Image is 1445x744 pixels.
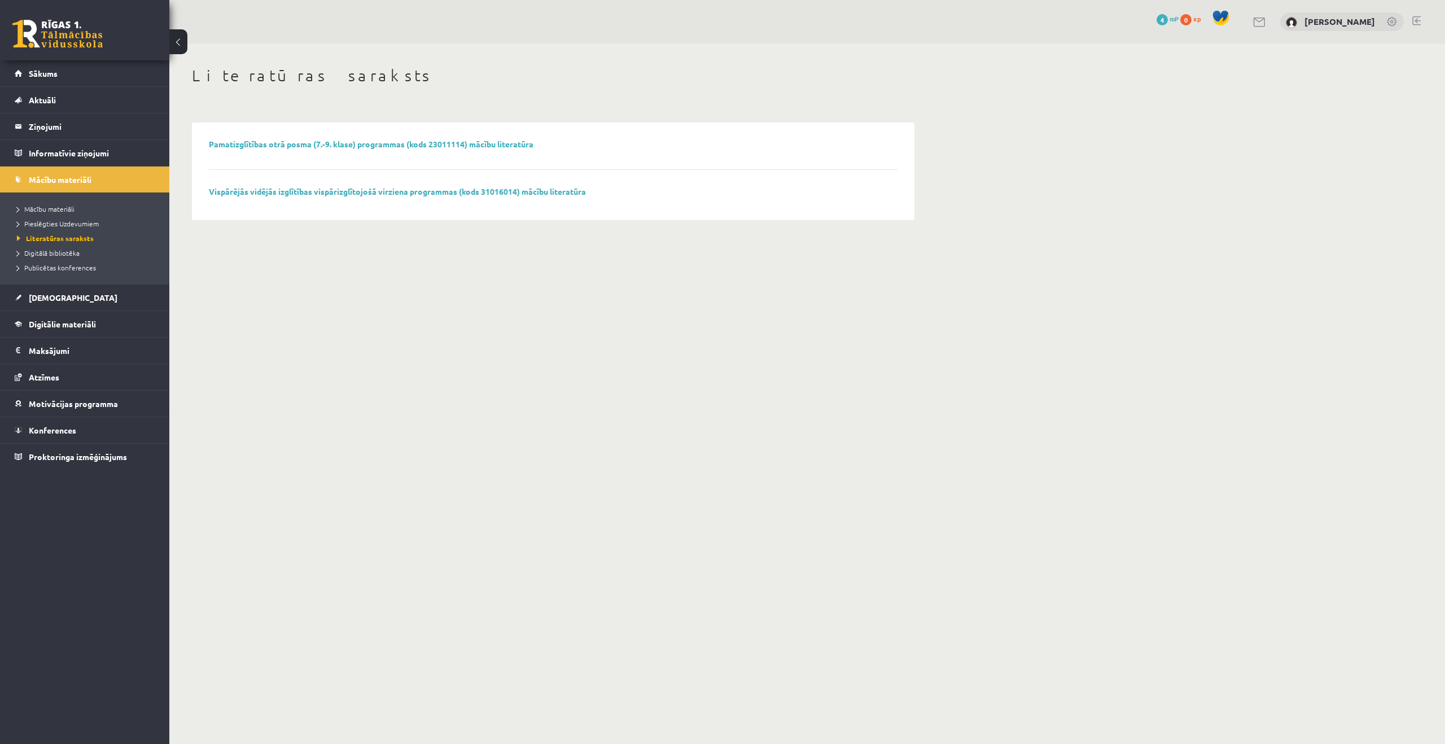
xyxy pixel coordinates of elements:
[17,234,94,243] span: Literatūras saraksts
[29,95,56,105] span: Aktuāli
[17,248,158,258] a: Digitālā bibliotēka
[29,372,59,382] span: Atzīmes
[29,292,117,303] span: [DEMOGRAPHIC_DATA]
[209,186,586,196] a: Vispārējās vidējās izglītības vispārizglītojošā virziena programmas (kods 31016014) mācību litera...
[17,204,75,213] span: Mācību materiāli
[15,113,155,139] a: Ziņojumi
[17,204,158,214] a: Mācību materiāli
[17,263,96,272] span: Publicētas konferences
[1180,14,1206,23] a: 0 xp
[1286,17,1297,28] img: Klāvs Krūziņš
[17,262,158,273] a: Publicētas konferences
[1157,14,1179,23] a: 4 mP
[29,140,155,166] legend: Informatīvie ziņojumi
[12,20,103,48] a: Rīgas 1. Tālmācības vidusskola
[29,452,127,462] span: Proktoringa izmēģinājums
[29,338,155,364] legend: Maksājumi
[209,139,533,149] a: Pamatizglītības otrā posma (7.-9. klase) programmas (kods 23011114) mācību literatūra
[15,311,155,337] a: Digitālie materiāli
[17,233,158,243] a: Literatūras saraksts
[15,391,155,417] a: Motivācijas programma
[1193,14,1201,23] span: xp
[1170,14,1179,23] span: mP
[17,219,99,228] span: Pieslēgties Uzdevumiem
[15,444,155,470] a: Proktoringa izmēģinājums
[29,399,118,409] span: Motivācijas programma
[15,60,155,86] a: Sākums
[15,338,155,364] a: Maksājumi
[15,364,155,390] a: Atzīmes
[29,425,76,435] span: Konferences
[192,66,914,85] h1: Literatūras saraksts
[15,285,155,310] a: [DEMOGRAPHIC_DATA]
[29,113,155,139] legend: Ziņojumi
[17,248,80,257] span: Digitālā bibliotēka
[15,87,155,113] a: Aktuāli
[15,140,155,166] a: Informatīvie ziņojumi
[1157,14,1168,25] span: 4
[29,174,91,185] span: Mācību materiāli
[1304,16,1375,27] a: [PERSON_NAME]
[17,218,158,229] a: Pieslēgties Uzdevumiem
[15,417,155,443] a: Konferences
[29,319,96,329] span: Digitālie materiāli
[15,167,155,192] a: Mācību materiāli
[1180,14,1192,25] span: 0
[29,68,58,78] span: Sākums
